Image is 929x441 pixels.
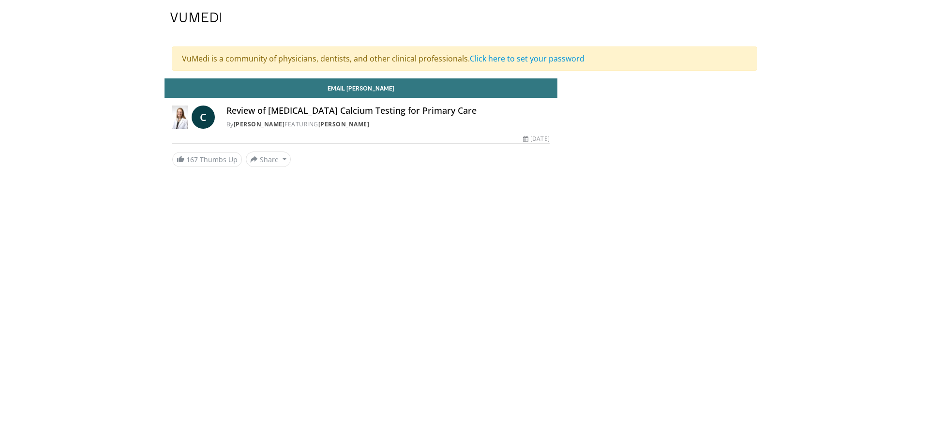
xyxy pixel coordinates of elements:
button: Share [246,152,291,167]
a: Email [PERSON_NAME] [165,78,557,98]
a: [PERSON_NAME] [318,120,370,128]
div: VuMedi is a community of physicians, dentists, and other clinical professionals. [172,46,757,71]
a: Click here to set your password [470,53,584,64]
a: [PERSON_NAME] [234,120,285,128]
span: 167 [186,155,198,164]
img: Dr. Catherine P. Benziger [172,106,188,129]
div: By FEATURING [226,120,550,129]
a: 167 Thumbs Up [172,152,242,167]
h4: Review of [MEDICAL_DATA] Calcium Testing for Primary Care [226,106,550,116]
div: [DATE] [523,135,549,143]
a: C [192,106,215,129]
img: VuMedi Logo [170,13,222,22]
